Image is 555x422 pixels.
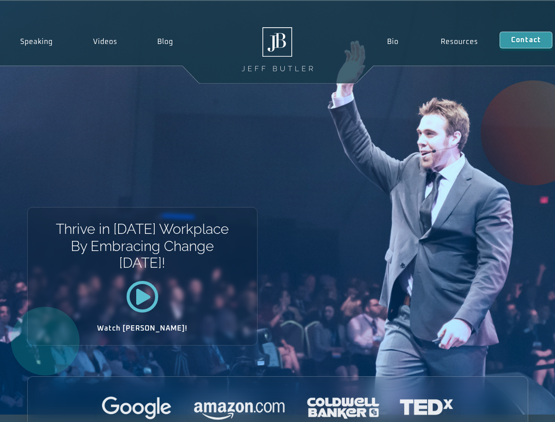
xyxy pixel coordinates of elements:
span: Contact [511,36,541,44]
a: Videos [73,32,138,52]
h1: Thrive in [DATE] Workplace By Embracing Change [DATE]! [55,221,229,271]
h2: Watch [PERSON_NAME]! [58,325,226,332]
a: Contact [500,32,552,48]
nav: Menu [366,32,499,52]
a: Resources [420,32,500,52]
a: Bio [366,32,420,52]
a: Blog [137,32,193,52]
